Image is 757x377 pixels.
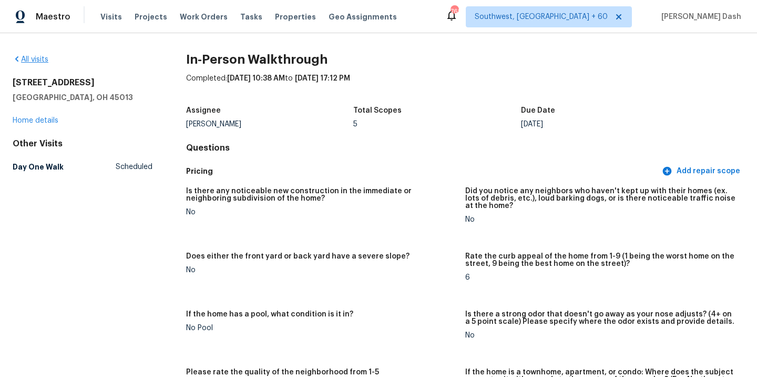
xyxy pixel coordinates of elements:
div: No [186,266,457,274]
span: Projects [135,12,167,22]
h2: [STREET_ADDRESS] [13,77,152,88]
div: Other Visits [13,138,152,149]
h5: Does either the front yard or back yard have a severe slope? [186,253,410,260]
span: Maestro [36,12,70,22]
h5: Did you notice any neighbors who haven't kept up with their homes (ex. lots of debris, etc.), lou... [465,187,736,210]
h5: Due Date [521,107,555,114]
span: Geo Assignments [329,12,397,22]
div: No Pool [186,324,457,332]
div: 762 [451,6,458,17]
h4: Questions [186,143,744,153]
span: Tasks [240,13,262,21]
span: [DATE] 10:38 AM [227,75,285,82]
div: [PERSON_NAME] [186,121,354,128]
h5: [GEOGRAPHIC_DATA], OH 45013 [13,92,152,103]
span: Add repair scope [664,165,740,178]
h5: Day One Walk [13,162,64,172]
div: No [465,332,736,339]
span: [PERSON_NAME] Dash [657,12,741,22]
span: Visits [100,12,122,22]
span: Scheduled [116,162,152,172]
h5: Assignee [186,107,221,114]
h5: Rate the curb appeal of the home from 1-9 (1 being the worst home on the street, 9 being the best... [465,253,736,267]
div: [DATE] [521,121,689,128]
a: All visits [13,56,48,63]
h5: Pricing [186,166,660,177]
h5: Please rate the quality of the neighborhood from 1-5 [186,369,379,376]
div: Completed: to [186,73,744,101]
div: 5 [353,121,521,128]
span: Work Orders [180,12,228,22]
h2: In-Person Walkthrough [186,54,744,65]
div: 6 [465,274,736,281]
div: No [465,216,736,223]
h5: Total Scopes [353,107,402,114]
h5: Is there a strong odor that doesn't go away as your nose adjusts? (4+ on a 5 point scale) Please ... [465,311,736,325]
h5: Is there any noticeable new construction in the immediate or neighboring subdivision of the home? [186,187,457,202]
div: No [186,209,457,216]
a: Home details [13,117,58,124]
button: Add repair scope [660,162,744,181]
h5: If the home has a pool, what condition is it in? [186,311,353,318]
span: Properties [275,12,316,22]
span: [DATE] 17:12 PM [295,75,350,82]
span: Southwest, [GEOGRAPHIC_DATA] + 60 [475,12,608,22]
a: Day One WalkScheduled [13,157,152,176]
